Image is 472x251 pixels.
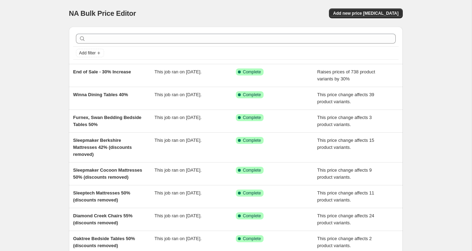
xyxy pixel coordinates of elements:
span: Complete [243,167,261,173]
span: Winna Dining Tables 40% [73,92,128,97]
span: This price change affects 11 product variants. [317,190,374,203]
span: This job ran on [DATE]. [155,69,202,74]
span: Sleepmaker Cocoon Mattresses 50% (discounts removed) [73,167,142,180]
span: This job ran on [DATE]. [155,167,202,173]
span: This price change affects 24 product variants. [317,213,374,225]
button: Add new price [MEDICAL_DATA] [329,8,403,18]
span: This price change affects 39 product variants. [317,92,374,104]
span: This job ran on [DATE]. [155,236,202,241]
span: Sleepmaker Berkshire Mattresses 42% (discounts removed) [73,138,132,157]
span: Diamond Creek Chairs 55% (discounts removed) [73,213,132,225]
span: Complete [243,190,261,196]
button: Add filter [76,49,104,57]
span: This job ran on [DATE]. [155,213,202,218]
span: Complete [243,92,261,98]
span: This job ran on [DATE]. [155,115,202,120]
span: This price change affects 15 product variants. [317,138,374,150]
span: Complete [243,115,261,120]
span: Complete [243,213,261,219]
span: NA Bulk Price Editor [69,9,136,17]
span: This price change affects 2 product variants. [317,236,372,248]
span: Oaktree Bedside Tables 50% (discounts removed) [73,236,135,248]
span: This job ran on [DATE]. [155,138,202,143]
span: This price change affects 3 product variants. [317,115,372,127]
span: Raises prices of 738 product variants by 30% [317,69,375,81]
span: This price change affects 9 product variants. [317,167,372,180]
span: End of Sale - 30% Increase [73,69,131,74]
span: This job ran on [DATE]. [155,190,202,196]
span: Complete [243,236,261,242]
span: Complete [243,69,261,75]
span: This job ran on [DATE]. [155,92,202,97]
span: Add new price [MEDICAL_DATA] [333,11,399,16]
span: Complete [243,138,261,143]
span: Add filter [79,50,96,56]
span: Furnex, Swan Bedding Bedside Tables 50% [73,115,141,127]
span: Sleeptech Mattresses 50% (discounts removed) [73,190,130,203]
